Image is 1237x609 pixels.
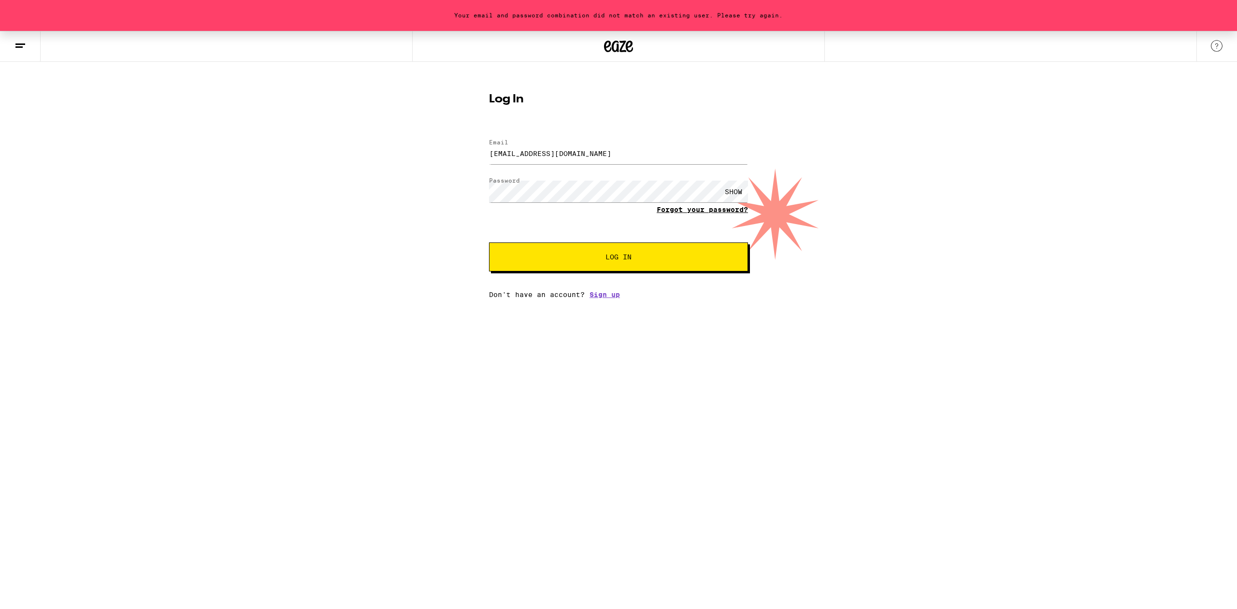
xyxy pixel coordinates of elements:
div: SHOW [719,181,748,202]
button: Log In [489,242,748,271]
label: Email [489,139,508,145]
span: Log In [605,254,632,260]
span: Hi. Need any help? [6,7,70,14]
input: Email [489,142,748,164]
label: Password [489,177,520,184]
h1: Log In [489,94,748,105]
a: Forgot your password? [657,206,748,213]
a: Sign up [590,291,620,298]
div: Don't have an account? [489,291,748,298]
